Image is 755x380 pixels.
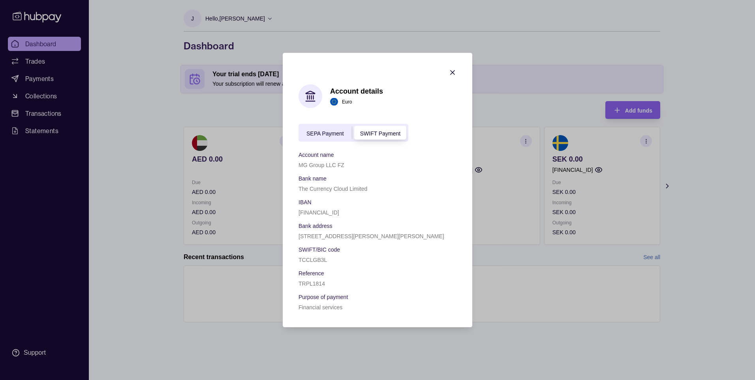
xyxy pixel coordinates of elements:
p: Bank address [299,223,332,229]
img: eu [330,98,338,105]
div: accountIndex [299,124,408,142]
p: SWIFT/BIC code [299,246,340,253]
p: [FINANCIAL_ID] [299,209,339,216]
span: SWIFT Payment [360,130,400,136]
p: Euro [342,97,352,106]
p: Purpose of payment [299,294,348,300]
p: Financial services [299,304,342,310]
p: IBAN [299,199,312,205]
h1: Account details [330,87,383,95]
p: [STREET_ADDRESS][PERSON_NAME][PERSON_NAME] [299,233,444,239]
span: SEPA Payment [306,130,344,136]
p: TCCLGB3L [299,257,327,263]
p: Account name [299,152,334,158]
p: Bank name [299,175,327,182]
p: TRPL1814 [299,280,325,287]
p: The Currency Cloud Limited [299,186,367,192]
p: MG Group LLC FZ [299,162,344,168]
p: Reference [299,270,324,277]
